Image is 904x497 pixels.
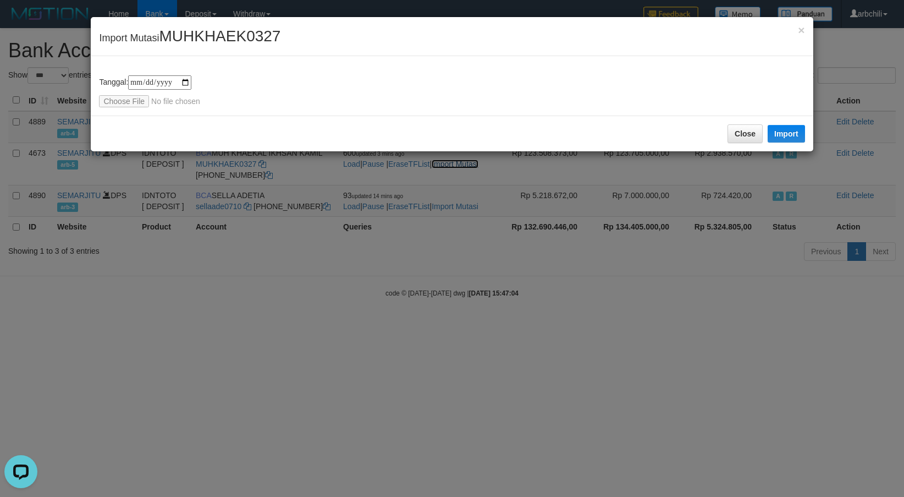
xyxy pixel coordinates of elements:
button: Import [768,125,805,143]
div: Tanggal: [99,75,804,107]
span: MUHKHAEK0327 [159,28,280,45]
span: × [798,24,804,36]
button: Close [727,124,763,143]
span: Import Mutasi [99,32,280,43]
button: Open LiveChat chat widget [4,4,37,37]
button: Close [798,24,804,36]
